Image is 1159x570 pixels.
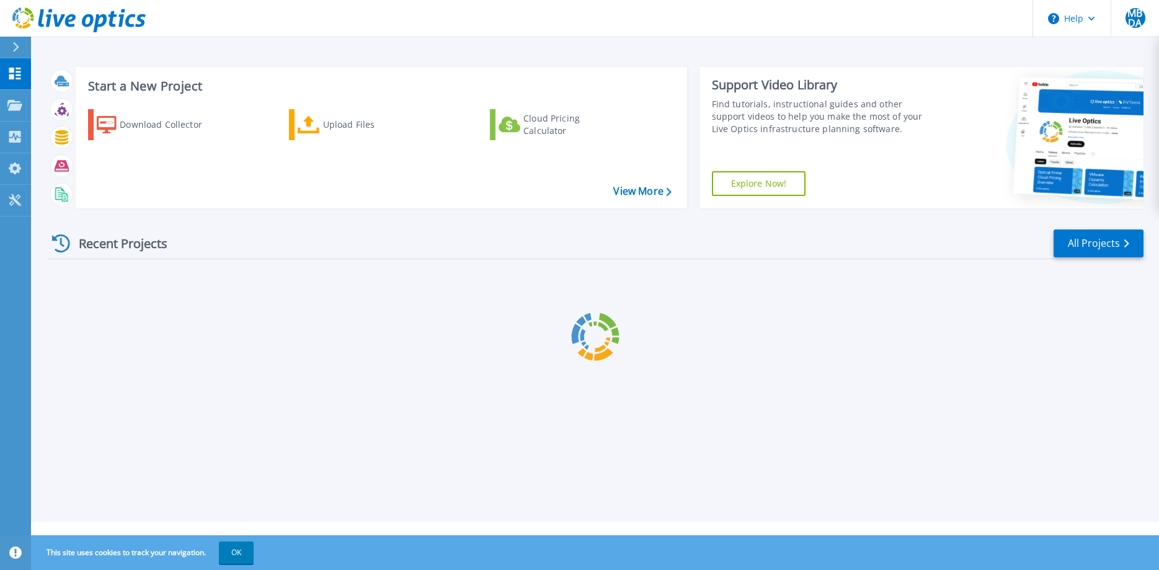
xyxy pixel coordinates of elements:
div: Upload Files [323,112,422,137]
span: This site uses cookies to track your navigation. [34,541,254,564]
a: Download Collector [88,109,226,140]
a: Upload Files [289,109,427,140]
a: Cloud Pricing Calculator [490,109,628,140]
span: MBDA [1126,8,1145,28]
div: Support Video Library [712,77,938,93]
div: Download Collector [120,112,219,137]
div: Cloud Pricing Calculator [523,112,623,137]
div: Find tutorials, instructional guides and other support videos to help you make the most of your L... [712,98,938,135]
h3: Start a New Project [88,79,671,93]
a: All Projects [1054,229,1143,257]
a: View More [613,185,671,197]
div: Recent Projects [48,228,184,259]
a: Explore Now! [712,171,806,196]
button: OK [219,541,254,564]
